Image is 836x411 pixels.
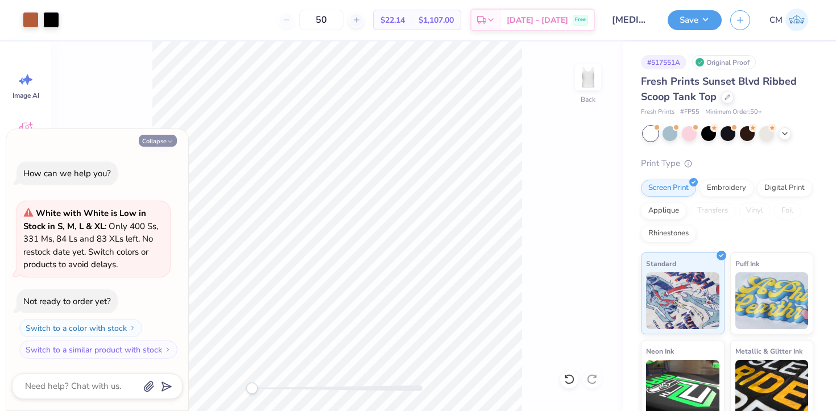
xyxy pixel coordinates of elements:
div: Digital Print [757,180,812,197]
span: Free [575,16,586,24]
img: Back [577,66,599,89]
button: Switch to a similar product with stock [19,341,177,359]
img: Switch to a color with stock [129,325,136,331]
span: [DATE] - [DATE] [507,14,568,26]
img: Puff Ink [735,272,809,329]
div: Screen Print [641,180,696,197]
div: Transfers [690,202,735,219]
div: # 517551A [641,55,686,69]
div: Applique [641,202,686,219]
span: Standard [646,258,676,269]
div: Not ready to order yet? [23,296,111,307]
span: # FP55 [680,107,700,117]
strong: White with White is Low in Stock in S, M, L & XL [23,207,146,232]
div: How can we help you? [23,168,111,179]
span: Image AI [13,91,39,100]
input: Untitled Design [603,9,659,31]
button: Switch to a color with stock [19,319,142,337]
span: Fresh Prints [641,107,674,117]
img: Switch to a similar product with stock [164,346,171,353]
div: Vinyl [739,202,771,219]
div: Rhinestones [641,225,696,242]
span: : Only 400 Ss, 331 Ms, 84 Ls and 83 XLs left. No restock date yet. Switch colors or products to a... [23,207,158,270]
span: Neon Ink [646,345,674,357]
span: Metallic & Glitter Ink [735,345,802,357]
button: Save [668,10,722,30]
div: Original Proof [692,55,756,69]
button: Collapse [139,135,177,147]
span: Fresh Prints Sunset Blvd Ribbed Scoop Tank Top [641,74,797,103]
span: Puff Ink [735,258,759,269]
span: $22.14 [380,14,405,26]
img: Standard [646,272,719,329]
div: Print Type [641,157,813,170]
span: CM [769,14,783,27]
div: Foil [774,202,801,219]
span: $1,107.00 [419,14,454,26]
input: – – [299,10,343,30]
div: Back [581,94,595,105]
div: Accessibility label [246,383,258,394]
a: CM [764,9,813,31]
div: Embroidery [700,180,754,197]
img: Chloe Murlin [785,9,808,31]
span: Minimum Order: 50 + [705,107,762,117]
